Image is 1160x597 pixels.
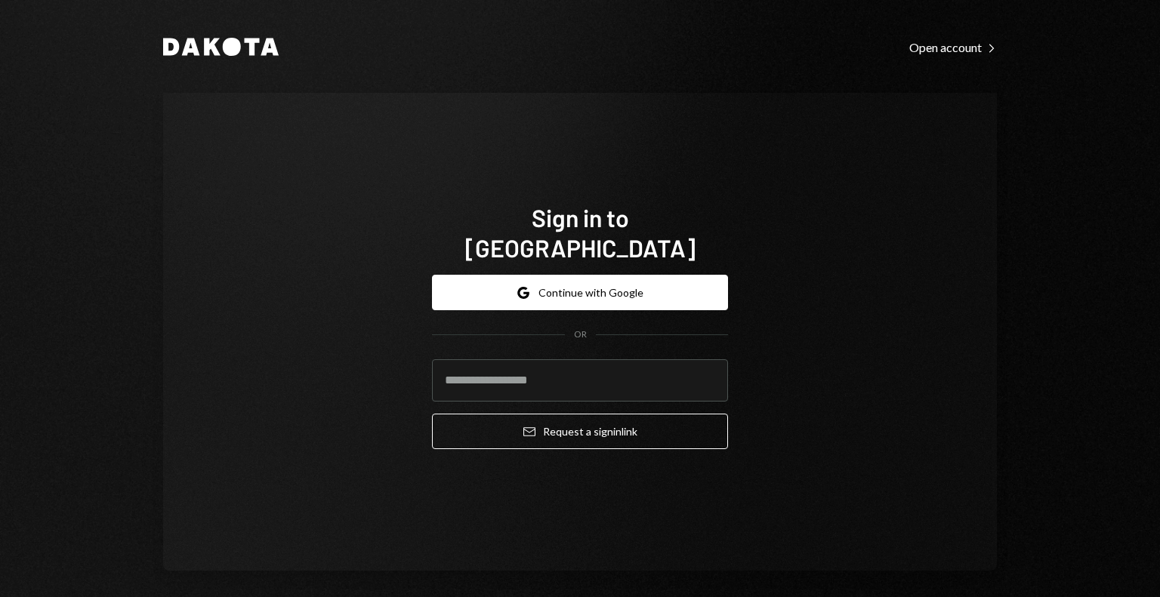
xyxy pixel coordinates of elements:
a: Open account [909,38,997,55]
h1: Sign in to [GEOGRAPHIC_DATA] [432,202,728,263]
button: Request a signinlink [432,414,728,449]
button: Continue with Google [432,275,728,310]
div: Open account [909,40,997,55]
div: OR [574,328,587,341]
